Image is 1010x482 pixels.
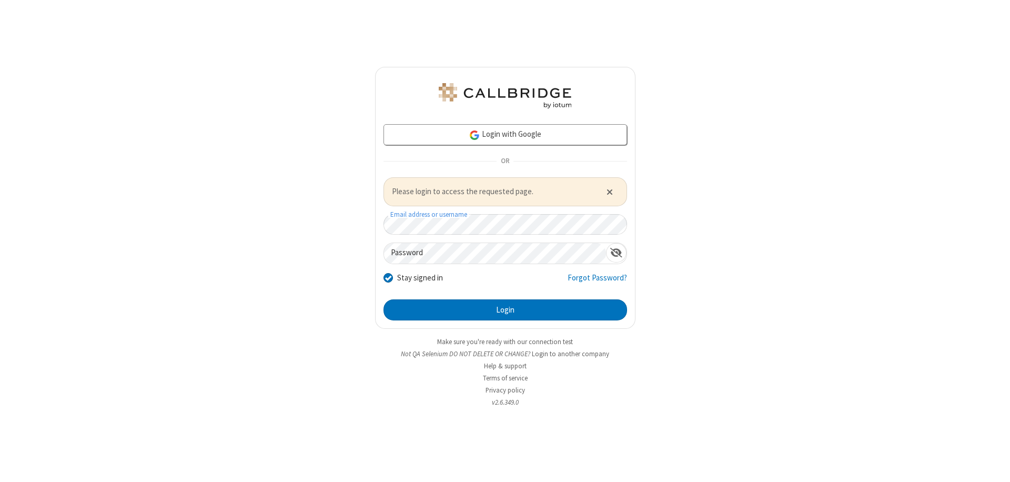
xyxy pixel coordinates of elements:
[375,349,635,359] li: Not QA Selenium DO NOT DELETE OR CHANGE?
[375,397,635,407] li: v2.6.349.0
[606,243,627,263] div: Show password
[437,83,573,108] img: QA Selenium DO NOT DELETE OR CHANGE
[383,299,627,320] button: Login
[392,186,593,198] span: Please login to access the requested page.
[601,184,618,199] button: Close alert
[532,349,609,359] button: Login to another company
[486,386,525,395] a: Privacy policy
[384,243,606,264] input: Password
[383,214,627,235] input: Email address or username
[383,124,627,145] a: Login with Google
[568,272,627,292] a: Forgot Password?
[437,337,573,346] a: Make sure you're ready with our connection test
[497,154,513,169] span: OR
[469,129,480,141] img: google-icon.png
[484,361,527,370] a: Help & support
[483,374,528,383] a: Terms of service
[397,272,443,284] label: Stay signed in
